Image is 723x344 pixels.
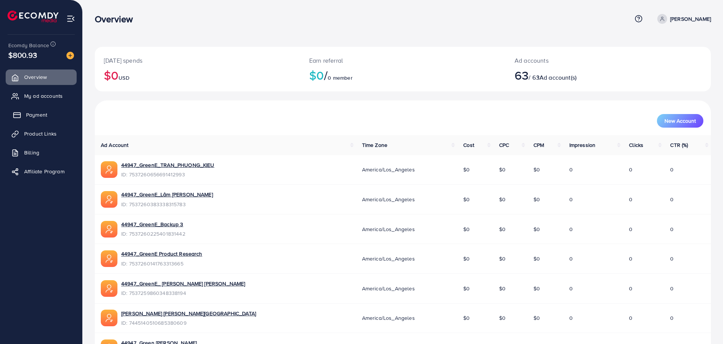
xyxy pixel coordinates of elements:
span: Time Zone [362,141,387,149]
a: Payment [6,107,77,122]
span: ID: 7537260141763313665 [121,260,202,267]
span: 0 [670,166,674,173]
span: $0 [533,285,540,292]
span: $0 [499,196,506,203]
span: Billing [24,149,39,156]
span: $0 [463,196,470,203]
span: 0 [629,285,632,292]
span: Product Links [24,130,57,137]
span: New Account [664,118,696,123]
span: Overview [24,73,47,81]
span: Cost [463,141,474,149]
a: Product Links [6,126,77,141]
img: ic-ads-acc.e4c84228.svg [101,191,117,208]
span: $0 [499,255,506,262]
span: 0 [569,255,573,262]
span: America/Los_Angeles [362,196,415,203]
span: ID: 7537260656691412993 [121,171,214,178]
span: 63 [515,66,529,84]
span: 0 [629,255,632,262]
span: $0 [499,225,506,233]
span: Payment [26,111,47,119]
span: America/Los_Angeles [362,225,415,233]
span: America/Los_Angeles [362,285,415,292]
span: Affiliate Program [24,168,65,175]
span: 0 [629,225,632,233]
a: Overview [6,69,77,85]
span: 0 [670,196,674,203]
img: menu [66,14,75,23]
span: My ad accounts [24,92,63,100]
span: / [324,66,328,84]
a: 44947_GreenE Product Research [121,250,202,258]
span: 0 [629,166,632,173]
span: $0 [463,225,470,233]
span: $0 [533,166,540,173]
span: $0 [463,166,470,173]
span: 0 [670,314,674,322]
p: [DATE] spends [104,56,291,65]
span: CPC [499,141,509,149]
span: Clicks [629,141,643,149]
span: Impression [569,141,596,149]
span: Ad Account [101,141,129,149]
a: 44947_GreenE_ [PERSON_NAME] [PERSON_NAME] [121,280,245,287]
span: CPM [533,141,544,149]
a: Affiliate Program [6,164,77,179]
span: $0 [533,314,540,322]
span: Ecomdy Balance [8,42,49,49]
span: $0 [463,285,470,292]
span: $0 [463,314,470,322]
span: ID: 7537259860348338194 [121,289,245,297]
p: Ad accounts [515,56,651,65]
span: America/Los_Angeles [362,314,415,322]
a: My ad accounts [6,88,77,103]
span: $0 [499,166,506,173]
span: 0 [670,225,674,233]
span: 0 [670,255,674,262]
img: image [66,52,74,59]
h2: $0 [309,68,496,82]
p: [PERSON_NAME] [670,14,711,23]
span: America/Los_Angeles [362,166,415,173]
a: 44947_GreenE_Lâm [PERSON_NAME] [121,191,213,198]
h2: / 63 [515,68,651,82]
span: 0 member [328,74,352,82]
span: 0 [569,285,573,292]
span: America/Los_Angeles [362,255,415,262]
span: $0 [533,255,540,262]
span: 0 [569,314,573,322]
span: 0 [629,314,632,322]
span: CTR (%) [670,141,688,149]
a: [PERSON_NAME] [654,14,711,24]
h2: $0 [104,68,291,82]
img: logo [8,11,59,22]
img: ic-ads-acc.e4c84228.svg [101,221,117,238]
span: USD [119,74,129,82]
span: 0 [569,166,573,173]
button: New Account [657,114,703,128]
img: ic-ads-acc.e4c84228.svg [101,310,117,326]
img: ic-ads-acc.e4c84228.svg [101,250,117,267]
span: ID: 7537260225401831442 [121,230,185,238]
span: ID: 7445140510685380609 [121,319,256,327]
span: $0 [499,314,506,322]
span: $0 [533,196,540,203]
a: [PERSON_NAME] [PERSON_NAME][GEOGRAPHIC_DATA] [121,310,256,317]
span: $0 [463,255,470,262]
span: 0 [670,285,674,292]
span: 0 [569,225,573,233]
span: 0 [569,196,573,203]
span: Ad account(s) [540,73,577,82]
a: 44947_GreenE_Backup 3 [121,221,183,228]
span: $800.93 [8,49,37,60]
span: $0 [533,225,540,233]
img: ic-ads-acc.e4c84228.svg [101,161,117,178]
a: 44947_GreenE_TRAN_PHUONG_KIEU [121,161,214,169]
span: 0 [629,196,632,203]
span: $0 [499,285,506,292]
a: Billing [6,145,77,160]
p: Earn referral [309,56,496,65]
span: ID: 7537260383338315783 [121,201,213,208]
